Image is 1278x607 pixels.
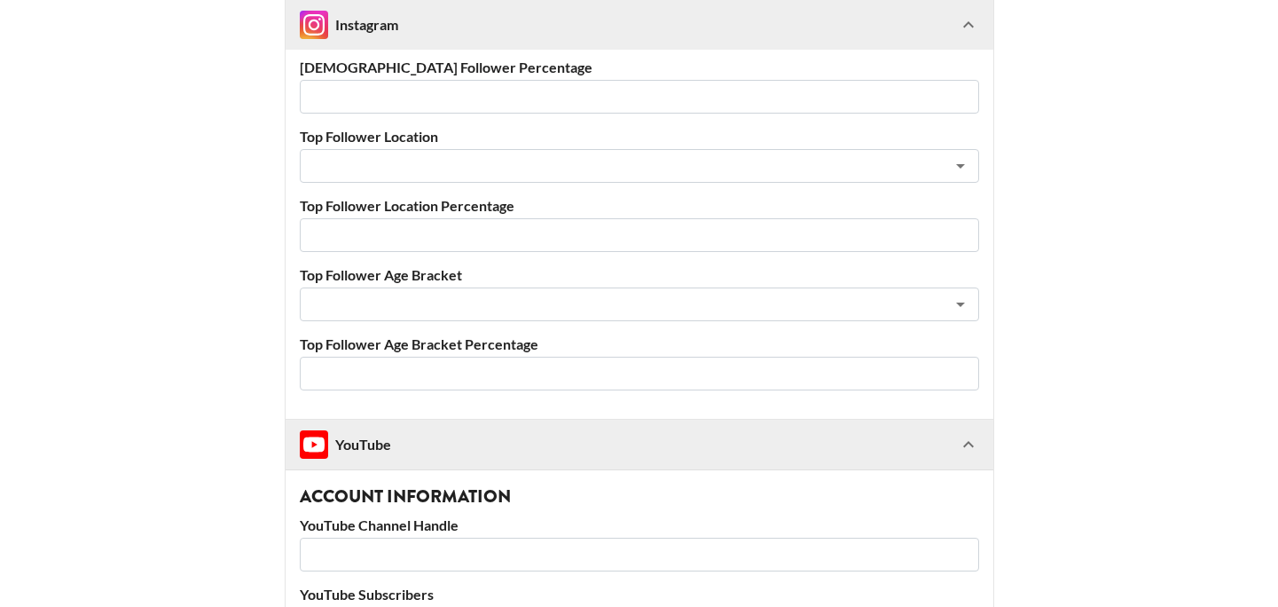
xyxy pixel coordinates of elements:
label: Top Follower Location Percentage [300,197,979,215]
div: InstagramYouTube [286,420,993,469]
img: Instagram [300,11,328,39]
label: YouTube Channel Handle [300,516,979,534]
label: Top Follower Age Bracket [300,266,979,284]
label: YouTube Subscribers [300,586,979,603]
h3: Account Information [300,488,979,506]
img: Instagram [300,430,328,459]
div: Instagram [300,11,398,39]
button: Open [948,292,973,317]
label: [DEMOGRAPHIC_DATA] Follower Percentage [300,59,979,76]
button: Open [948,154,973,178]
label: Top Follower Age Bracket Percentage [300,335,979,353]
div: YouTube [300,430,391,459]
label: Top Follower Location [300,128,979,146]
